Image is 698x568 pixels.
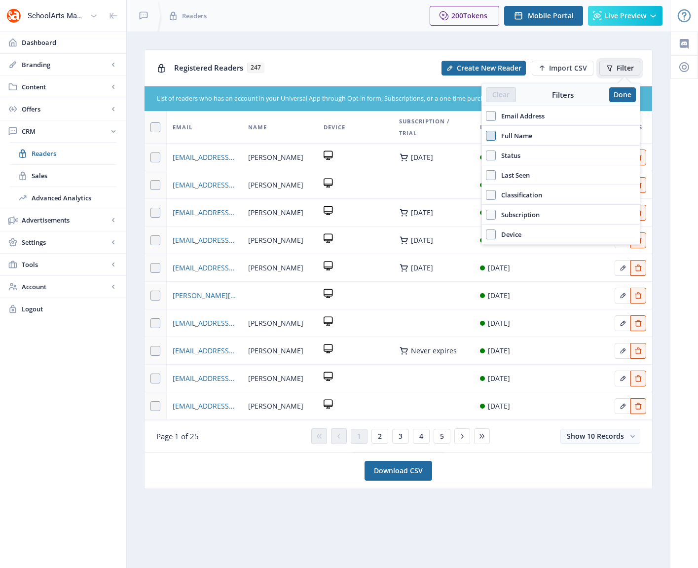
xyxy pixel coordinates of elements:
[173,121,192,133] span: Email
[615,373,630,382] a: Edit page
[496,169,530,181] span: Last Seen
[248,400,303,412] span: [PERSON_NAME]
[615,317,630,327] a: Edit page
[22,82,109,92] span: Content
[173,317,236,329] a: [EMAIL_ADDRESS][DOMAIN_NAME]
[436,61,526,76] a: New page
[324,121,345,133] span: Device
[516,90,609,100] div: Filters
[22,260,109,269] span: Tools
[173,207,236,219] a: [EMAIL_ADDRESS][DOMAIN_NAME]
[504,6,583,26] button: Mobile Portal
[248,317,303,329] span: [PERSON_NAME]
[496,209,540,221] span: Subscription
[247,63,264,73] span: 247
[10,187,116,209] a: Advanced Analytics
[615,290,630,299] a: Edit page
[630,400,646,410] a: Edit page
[609,87,636,102] button: Done
[248,262,303,274] span: [PERSON_NAME]
[496,110,545,122] span: Email Address
[22,60,109,70] span: Branding
[463,11,487,20] span: Tokens
[248,179,303,191] span: [PERSON_NAME]
[182,11,207,21] span: Readers
[173,179,236,191] a: [EMAIL_ADDRESS][DOMAIN_NAME]
[615,345,630,354] a: Edit page
[588,6,662,26] button: Live Preview
[22,237,109,247] span: Settings
[411,236,433,244] div: [DATE]
[441,61,526,76] button: Create New Reader
[173,234,236,246] a: [EMAIL_ADDRESS][DOMAIN_NAME]
[630,262,646,271] a: Edit page
[567,431,624,441] span: Show 10 Records
[10,165,116,187] a: Sales
[457,64,521,72] span: Create New Reader
[532,61,593,76] button: Import CSV
[32,193,116,203] span: Advanced Analytics
[173,373,236,384] a: [EMAIL_ADDRESS][DOMAIN_NAME]
[411,347,457,355] div: Never expires
[248,121,267,133] span: Name
[248,345,303,357] span: [PERSON_NAME]
[173,345,236,357] a: [EMAIL_ADDRESS][DOMAIN_NAME]
[488,345,510,357] div: [DATE]
[248,234,303,246] span: [PERSON_NAME]
[419,432,423,440] span: 4
[173,400,236,412] a: [EMAIL_ADDRESS][PERSON_NAME][DOMAIN_NAME]
[6,8,22,24] img: properties.app_icon.png
[486,87,516,102] button: Clear
[173,290,236,302] a: [PERSON_NAME][EMAIL_ADDRESS][DOMAIN_NAME]
[157,94,581,104] div: List of readers who has an account in your Universal App through Opt-in form, Subscriptions, or a...
[496,228,521,240] span: Device
[28,5,86,27] div: SchoolArts Magazine
[560,429,640,444] button: Show 10 Records
[615,262,630,271] a: Edit page
[528,12,574,20] span: Mobile Portal
[32,149,116,158] span: Readers
[248,207,303,219] span: [PERSON_NAME]
[488,400,510,412] div: [DATE]
[434,429,450,444] button: 5
[411,264,433,272] div: [DATE]
[413,429,430,444] button: 4
[488,373,510,384] div: [DATE]
[440,432,444,440] span: 5
[617,64,634,72] span: Filter
[371,429,388,444] button: 2
[357,432,361,440] span: 1
[156,431,199,441] span: Page 1 of 25
[430,6,499,26] button: 200Tokens
[630,345,646,354] a: Edit page
[599,61,640,76] button: Filter
[365,461,432,481] a: Download CSV
[144,49,653,453] app-collection-view: Registered Readers
[173,151,236,163] span: [EMAIL_ADDRESS][DOMAIN_NAME]
[248,151,303,163] span: [PERSON_NAME]
[22,126,109,136] span: CRM
[615,400,630,410] a: Edit page
[526,61,593,76] a: New page
[496,150,520,161] span: Status
[248,373,303,384] span: [PERSON_NAME]
[399,115,468,139] span: Subscription / Trial
[392,429,409,444] button: 3
[378,432,382,440] span: 2
[630,317,646,327] a: Edit page
[411,153,433,161] div: [DATE]
[351,429,367,444] button: 1
[173,262,236,274] span: [EMAIL_ADDRESS][DOMAIN_NAME]
[488,317,510,329] div: [DATE]
[480,121,512,133] span: Last Seen
[32,171,116,181] span: Sales
[488,262,510,274] div: [DATE]
[10,143,116,164] a: Readers
[549,64,587,72] span: Import CSV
